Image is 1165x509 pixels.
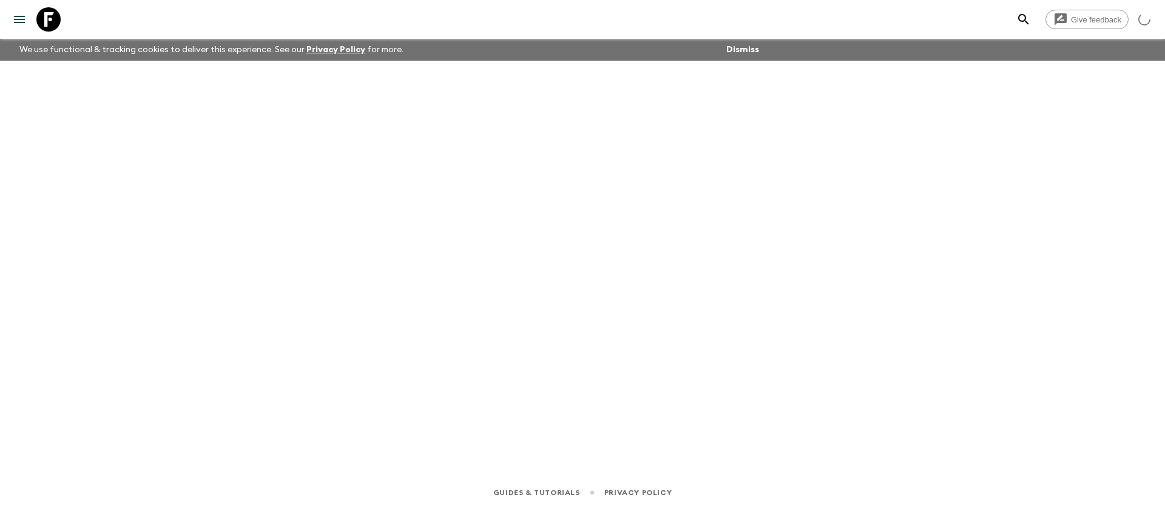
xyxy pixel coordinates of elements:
a: Privacy Policy [604,486,672,499]
p: We use functional & tracking cookies to deliver this experience. See our for more. [15,39,408,61]
a: Guides & Tutorials [493,486,580,499]
a: Privacy Policy [306,46,365,54]
button: Dismiss [723,41,762,58]
button: menu [7,7,32,32]
button: search adventures [1011,7,1036,32]
a: Give feedback [1045,10,1129,29]
span: Give feedback [1064,15,1128,24]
